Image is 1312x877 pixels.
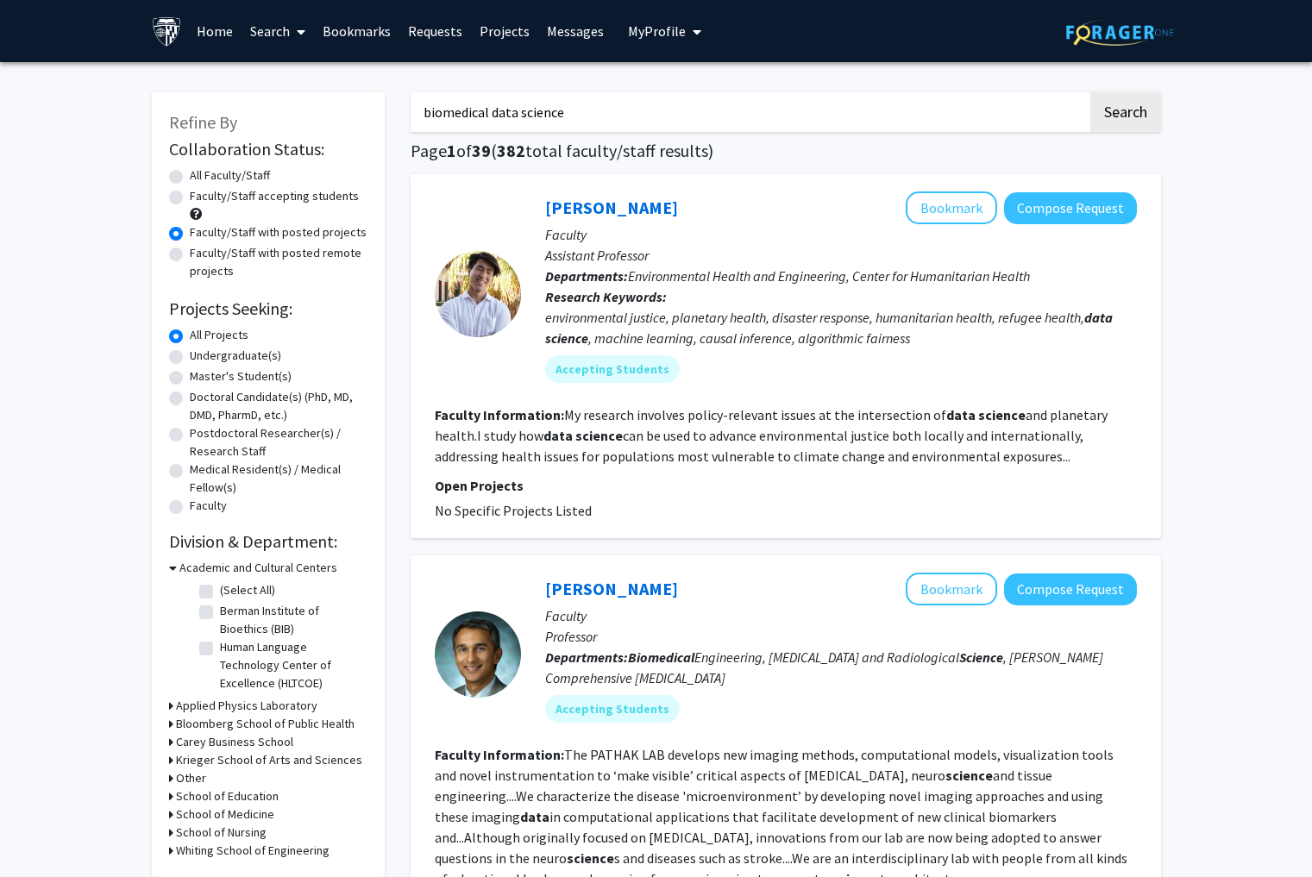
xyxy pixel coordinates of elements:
label: Faculty/Staff with posted projects [190,223,367,241]
h2: Projects Seeking: [169,298,367,319]
p: Faculty [545,224,1137,245]
p: Professor [545,626,1137,647]
span: 1 [447,140,456,161]
h3: School of Medicine [176,805,274,824]
button: Compose Request to Benjamin Huynh [1004,192,1137,224]
a: Projects [471,1,538,61]
b: data [946,406,976,423]
span: Environmental Health and Engineering, Center for Humanitarian Health [628,267,1030,285]
a: [PERSON_NAME] [545,197,678,218]
a: [PERSON_NAME] [545,578,678,599]
span: Refine By [169,111,237,133]
b: data [543,427,573,444]
a: Bookmarks [314,1,399,61]
h3: Krieger School of Arts and Sciences [176,751,362,769]
input: Search Keywords [411,92,1088,132]
b: data [520,808,549,825]
label: All Faculty/Staff [190,166,270,185]
img: Johns Hopkins University Logo [152,16,182,47]
button: Compose Request to Arvind Pathak [1004,573,1137,605]
span: Engineering, [MEDICAL_DATA] and Radiological , [PERSON_NAME] Comprehensive [MEDICAL_DATA] [545,648,1103,686]
p: Assistant Professor [545,245,1137,266]
label: Postdoctoral Researcher(s) / Research Staff [190,424,367,460]
a: Requests [399,1,471,61]
b: Research Keywords: [545,288,667,305]
b: science [575,427,623,444]
span: My Profile [628,22,686,40]
span: 39 [472,140,491,161]
a: Messages [538,1,612,61]
h3: Carey Business School [176,733,293,751]
label: Faculty/Staff accepting students [190,187,359,205]
span: 382 [497,140,525,161]
iframe: Chat [13,799,73,864]
label: (Select All) [220,581,275,599]
h3: Bloomberg School of Public Health [176,715,355,733]
b: Faculty Information: [435,746,564,763]
h1: Page of ( total faculty/staff results) [411,141,1161,161]
b: science [545,329,588,347]
b: science [978,406,1026,423]
label: Undergraduate(s) [190,347,281,365]
label: Faculty/Staff with posted remote projects [190,244,367,280]
b: Science [959,648,1003,666]
img: ForagerOne Logo [1066,19,1174,46]
a: Home [188,1,242,61]
label: Berman Institute of Bioethics (BIB) [220,602,363,638]
b: Departments: [545,267,628,285]
b: science [945,767,993,784]
mat-chip: Accepting Students [545,355,680,383]
label: Faculty [190,497,227,515]
h2: Collaboration Status: [169,139,367,160]
button: Add Arvind Pathak to Bookmarks [906,573,997,605]
a: Search [242,1,314,61]
button: Search [1090,92,1161,132]
h3: Academic and Cultural Centers [179,559,337,577]
h2: Division & Department: [169,531,367,552]
p: Faculty [545,605,1137,626]
div: environmental justice, planetary health, disaster response, humanitarian health, refugee health, ... [545,307,1137,348]
label: Human Language Technology Center of Excellence (HLTCOE) [220,638,363,692]
button: Add Benjamin Huynh to Bookmarks [906,191,997,224]
b: Departments: [545,648,628,666]
span: No Specific Projects Listed [435,502,592,519]
p: Open Projects [435,475,1137,496]
label: Medical Resident(s) / Medical Fellow(s) [190,460,367,497]
h3: School of Nursing [176,824,267,842]
mat-chip: Accepting Students [545,695,680,723]
fg-read-more: My research involves policy-relevant issues at the intersection of and planetary health.I study h... [435,406,1108,465]
b: Faculty Information: [435,406,564,423]
h3: School of Education [176,787,279,805]
label: Doctoral Candidate(s) (PhD, MD, DMD, PharmD, etc.) [190,388,367,424]
h3: Applied Physics Laboratory [176,697,317,715]
h3: Whiting School of Engineering [176,842,330,860]
label: All Projects [190,326,248,344]
b: science [567,849,614,867]
label: Master's Student(s) [190,367,292,385]
h3: Other [176,769,206,787]
b: Biomedical [628,648,694,666]
b: data [1084,309,1113,326]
